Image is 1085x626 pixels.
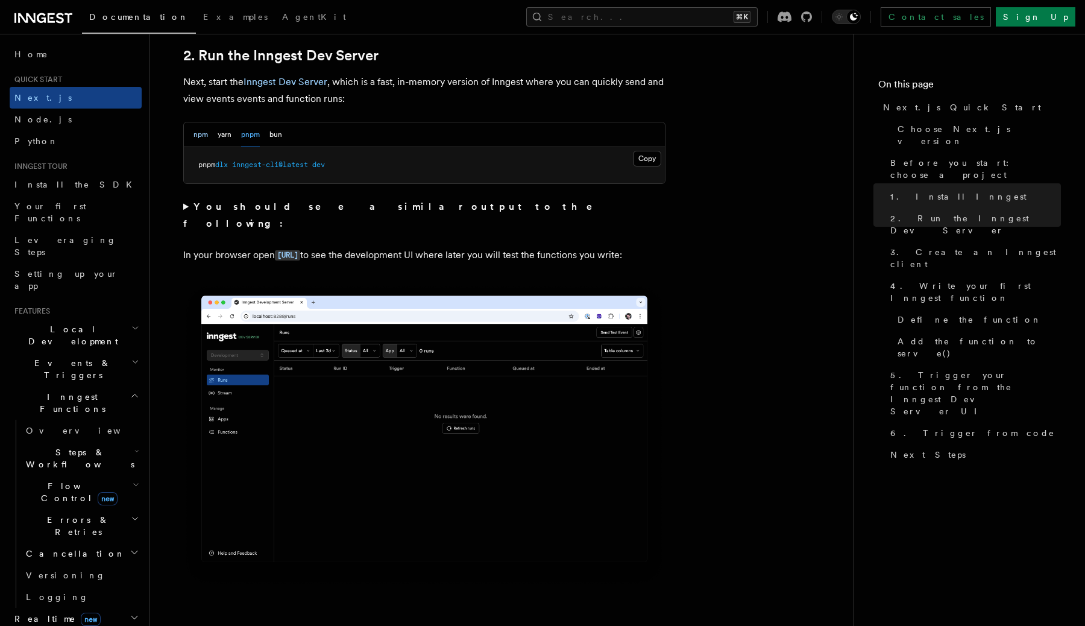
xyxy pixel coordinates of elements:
span: Logging [26,592,89,602]
a: Node.js [10,109,142,130]
a: Python [10,130,142,152]
a: Before you start: choose a project [885,152,1061,186]
a: Install the SDK [10,174,142,195]
button: npm [193,122,208,147]
strong: You should see a similar output to the following: [183,201,609,229]
span: Add the function to serve() [898,335,1061,359]
span: 3. Create an Inngest client [890,246,1061,270]
button: Local Development [10,318,142,352]
span: Overview [26,426,150,435]
a: Your first Functions [10,195,142,229]
button: Search...⌘K [526,7,758,27]
span: Inngest Functions [10,391,130,415]
span: Define the function [898,314,1042,326]
a: 6. Trigger from code [885,422,1061,444]
span: Setting up your app [14,269,118,291]
button: Steps & Workflows [21,441,142,475]
a: 2. Run the Inngest Dev Server [183,47,379,64]
span: Python [14,136,58,146]
span: Install the SDK [14,180,139,189]
a: 5. Trigger your function from the Inngest Dev Server UI [885,364,1061,422]
span: 6. Trigger from code [890,427,1055,439]
a: [URL] [275,249,300,261]
span: 4. Write your first Inngest function [890,280,1061,304]
span: inngest-cli@latest [232,160,308,169]
button: Events & Triggers [10,352,142,386]
a: Choose Next.js version [893,118,1061,152]
span: Next Steps [890,449,966,461]
button: Toggle dark mode [832,10,861,24]
img: Inngest Dev Server's 'Runs' tab with no data [183,283,665,587]
span: 1. Install Inngest [890,191,1027,203]
span: Before you start: choose a project [890,157,1061,181]
button: Cancellation [21,543,142,564]
span: Cancellation [21,548,125,560]
span: Choose Next.js version [898,123,1061,147]
a: Setting up your app [10,263,142,297]
span: Realtime [10,613,101,625]
code: [URL] [275,250,300,261]
a: Examples [196,4,275,33]
a: Next.js Quick Start [878,96,1061,118]
span: Features [10,306,50,316]
span: Home [14,48,48,60]
a: 4. Write your first Inngest function [885,275,1061,309]
button: Copy [633,151,661,166]
div: Inngest Functions [10,420,142,608]
a: Versioning [21,564,142,586]
a: Contact sales [881,7,991,27]
a: Inngest Dev Server [244,76,327,87]
span: new [81,613,101,626]
span: dlx [215,160,228,169]
span: AgentKit [282,12,346,22]
button: yarn [218,122,231,147]
a: Define the function [893,309,1061,330]
a: Home [10,43,142,65]
a: 2. Run the Inngest Dev Server [885,207,1061,241]
button: Inngest Functions [10,386,142,420]
span: Events & Triggers [10,357,131,381]
p: Next, start the , which is a fast, in-memory version of Inngest where you can quickly send and vi... [183,74,665,107]
button: bun [269,122,282,147]
span: Your first Functions [14,201,86,223]
span: Steps & Workflows [21,446,134,470]
span: Local Development [10,323,131,347]
span: Flow Control [21,480,133,504]
span: Quick start [10,75,62,84]
span: dev [312,160,325,169]
a: AgentKit [275,4,353,33]
span: new [98,492,118,505]
span: Versioning [26,571,105,580]
button: Errors & Retries [21,509,142,543]
a: Documentation [82,4,196,34]
button: Flow Controlnew [21,475,142,509]
span: 2. Run the Inngest Dev Server [890,212,1061,236]
p: In your browser open to see the development UI where later you will test the functions you write: [183,247,665,264]
a: 3. Create an Inngest client [885,241,1061,275]
a: Overview [21,420,142,441]
span: Documentation [89,12,189,22]
span: Examples [203,12,268,22]
a: Next.js [10,87,142,109]
span: pnpm [198,160,215,169]
button: pnpm [241,122,260,147]
a: 1. Install Inngest [885,186,1061,207]
span: Next.js [14,93,72,103]
span: Leveraging Steps [14,235,116,257]
kbd: ⌘K [734,11,750,23]
span: 5. Trigger your function from the Inngest Dev Server UI [890,369,1061,417]
span: Node.js [14,115,72,124]
a: Sign Up [996,7,1075,27]
span: Inngest tour [10,162,68,171]
span: Next.js Quick Start [883,101,1041,113]
summary: You should see a similar output to the following: [183,198,665,232]
a: Leveraging Steps [10,229,142,263]
a: Logging [21,586,142,608]
h4: On this page [878,77,1061,96]
a: Add the function to serve() [893,330,1061,364]
span: Errors & Retries [21,514,131,538]
a: Next Steps [885,444,1061,466]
